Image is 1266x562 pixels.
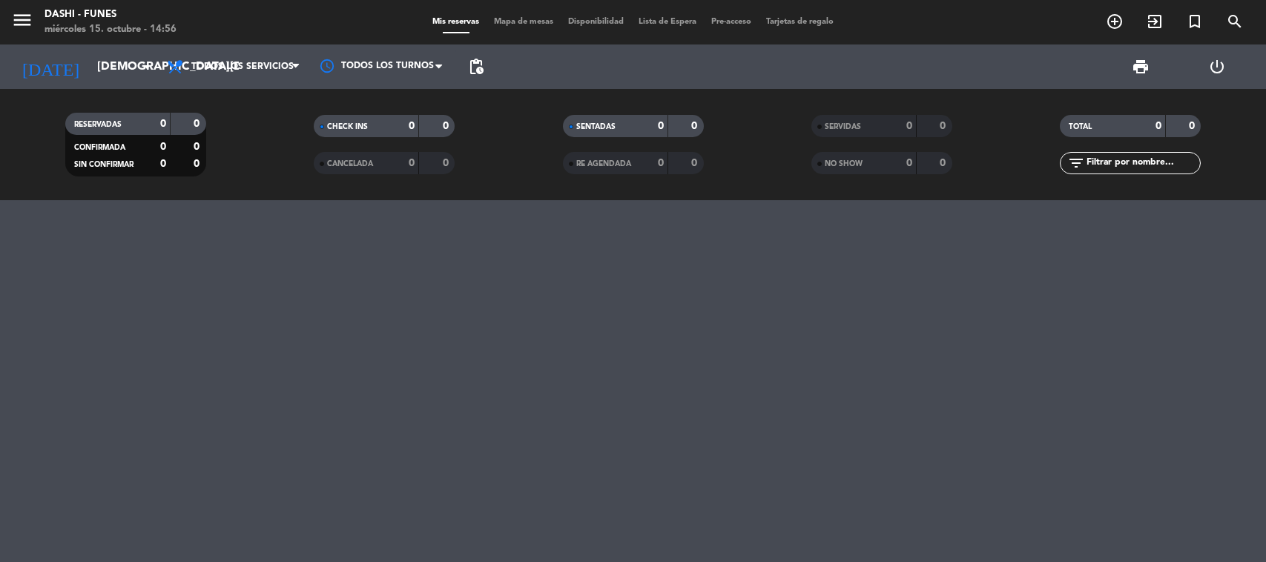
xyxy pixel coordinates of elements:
strong: 0 [1155,121,1161,131]
span: SIN CONFIRMAR [74,161,133,168]
span: RESERVADAS [74,121,122,128]
span: Tarjetas de regalo [759,18,841,26]
i: exit_to_app [1146,13,1164,30]
span: CANCELADA [327,160,373,168]
span: Todos los servicios [191,62,294,72]
i: arrow_drop_down [138,58,156,76]
strong: 0 [443,158,452,168]
strong: 0 [409,121,415,131]
button: menu [11,9,33,36]
span: CHECK INS [327,123,368,130]
span: Mis reservas [425,18,487,26]
strong: 0 [443,121,452,131]
strong: 0 [940,121,949,131]
span: RE AGENDADA [576,160,631,168]
span: pending_actions [467,58,485,76]
i: [DATE] [11,50,90,83]
i: menu [11,9,33,31]
strong: 0 [194,119,202,129]
strong: 0 [658,158,664,168]
i: turned_in_not [1186,13,1204,30]
span: Disponibilidad [561,18,631,26]
div: Dashi - Funes [44,7,177,22]
span: SERVIDAS [825,123,861,130]
span: Mapa de mesas [487,18,561,26]
div: miércoles 15. octubre - 14:56 [44,22,177,37]
input: Filtrar por nombre... [1085,155,1200,171]
i: filter_list [1067,154,1085,172]
span: TOTAL [1069,123,1092,130]
span: CONFIRMADA [74,144,125,151]
strong: 0 [906,121,912,131]
strong: 0 [691,121,700,131]
span: NO SHOW [825,160,863,168]
span: print [1132,58,1150,76]
span: Lista de Espera [631,18,704,26]
strong: 0 [194,142,202,152]
span: Pre-acceso [704,18,759,26]
i: search [1226,13,1244,30]
div: LOG OUT [1178,44,1255,89]
strong: 0 [160,119,166,129]
strong: 0 [906,158,912,168]
strong: 0 [160,142,166,152]
strong: 0 [1189,121,1198,131]
strong: 0 [409,158,415,168]
i: power_settings_new [1208,58,1226,76]
strong: 0 [940,158,949,168]
strong: 0 [691,158,700,168]
strong: 0 [194,159,202,169]
i: add_circle_outline [1106,13,1124,30]
span: SENTADAS [576,123,616,130]
strong: 0 [160,159,166,169]
strong: 0 [658,121,664,131]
